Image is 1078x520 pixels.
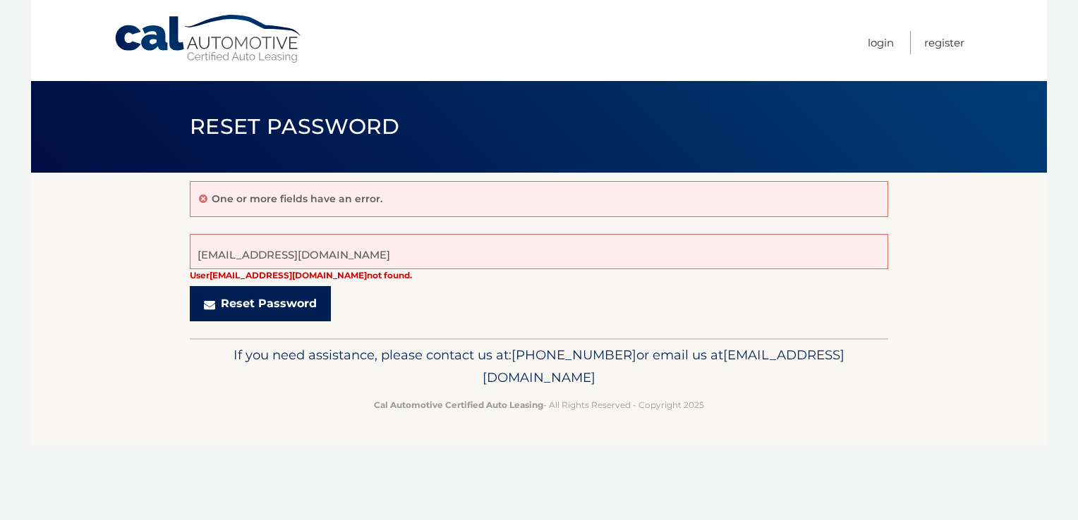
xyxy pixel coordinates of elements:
[511,347,636,363] span: [PHONE_NUMBER]
[190,270,412,280] strong: User [EMAIL_ADDRESS][DOMAIN_NAME] not found.
[114,14,304,64] a: Cal Automotive
[190,113,399,140] span: Reset Password
[483,347,844,385] span: [EMAIL_ADDRESS][DOMAIN_NAME]
[190,234,888,269] input: E-Mail Address
[190,286,331,321] button: Reset Password
[212,192,382,205] p: One or more fields have an error.
[374,400,543,410] strong: Cal Automotive Certified Auto Leasing
[199,397,879,412] p: - All Rights Reserved - Copyright 2025
[868,31,894,54] a: Login
[924,31,964,54] a: Register
[199,344,879,389] p: If you need assistance, please contact us at: or email us at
